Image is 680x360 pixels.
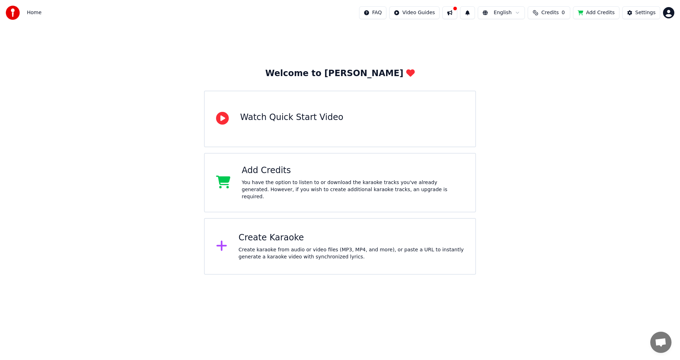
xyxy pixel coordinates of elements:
[622,6,660,19] button: Settings
[239,246,464,261] div: Create karaoke from audio or video files (MP3, MP4, and more), or paste a URL to instantly genera...
[242,179,464,200] div: You have the option to listen to or download the karaoke tracks you've already generated. However...
[635,9,656,16] div: Settings
[27,9,41,16] nav: breadcrumb
[562,9,565,16] span: 0
[27,9,41,16] span: Home
[242,165,464,176] div: Add Credits
[650,332,671,353] div: Open chat
[541,9,559,16] span: Credits
[240,112,343,123] div: Watch Quick Start Video
[389,6,440,19] button: Video Guides
[573,6,619,19] button: Add Credits
[239,232,464,244] div: Create Karaoke
[6,6,20,20] img: youka
[359,6,386,19] button: FAQ
[528,6,570,19] button: Credits0
[265,68,415,79] div: Welcome to [PERSON_NAME]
